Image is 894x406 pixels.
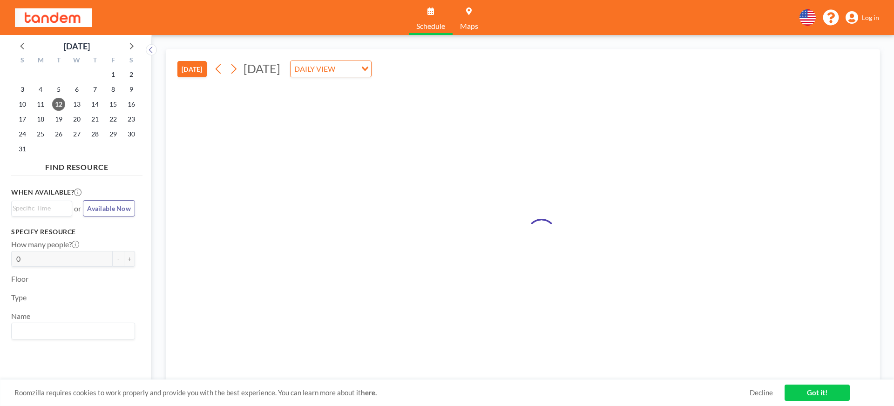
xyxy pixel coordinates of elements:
span: Sunday, August 3, 2025 [16,83,29,96]
input: Search for option [13,203,67,213]
h3: Specify resource [11,228,135,236]
span: Sunday, August 24, 2025 [16,128,29,141]
div: Search for option [291,61,371,77]
span: Wednesday, August 20, 2025 [70,113,83,126]
button: + [124,251,135,267]
span: Thursday, August 28, 2025 [88,128,102,141]
span: Monday, August 11, 2025 [34,98,47,111]
span: Sunday, August 17, 2025 [16,113,29,126]
span: Tuesday, August 12, 2025 [52,98,65,111]
span: Log in [862,14,879,22]
button: [DATE] [177,61,207,77]
span: Saturday, August 30, 2025 [125,128,138,141]
label: Floor [11,274,28,284]
label: Name [11,311,30,321]
span: Tuesday, August 19, 2025 [52,113,65,126]
span: Wednesday, August 27, 2025 [70,128,83,141]
span: Friday, August 8, 2025 [107,83,120,96]
span: Friday, August 29, 2025 [107,128,120,141]
a: Log in [846,11,879,24]
div: S [122,55,140,67]
span: Friday, August 1, 2025 [107,68,120,81]
span: Friday, August 15, 2025 [107,98,120,111]
input: Search for option [13,325,129,337]
a: Got it! [785,385,850,401]
div: W [68,55,86,67]
span: Schedule [416,22,445,30]
span: Thursday, August 21, 2025 [88,113,102,126]
button: Available Now [83,200,135,217]
span: Saturday, August 9, 2025 [125,83,138,96]
span: Sunday, August 31, 2025 [16,142,29,156]
span: Tuesday, August 26, 2025 [52,128,65,141]
span: Saturday, August 23, 2025 [125,113,138,126]
span: Saturday, August 2, 2025 [125,68,138,81]
span: Monday, August 25, 2025 [34,128,47,141]
img: organization-logo [15,8,92,27]
div: Search for option [12,323,135,339]
span: DAILY VIEW [292,63,337,75]
div: S [14,55,32,67]
span: [DATE] [244,61,280,75]
label: How many people? [11,240,79,249]
span: Sunday, August 10, 2025 [16,98,29,111]
div: T [50,55,68,67]
button: - [113,251,124,267]
span: Wednesday, August 13, 2025 [70,98,83,111]
span: Maps [460,22,478,30]
a: Decline [750,388,773,397]
div: M [32,55,50,67]
div: T [86,55,104,67]
span: or [74,204,81,213]
div: Search for option [12,201,72,215]
span: Thursday, August 14, 2025 [88,98,102,111]
input: Search for option [338,63,356,75]
span: Roomzilla requires cookies to work properly and provide you with the best experience. You can lea... [14,388,750,397]
div: F [104,55,122,67]
span: Tuesday, August 5, 2025 [52,83,65,96]
div: [DATE] [64,40,90,53]
label: Type [11,293,27,302]
span: Thursday, August 7, 2025 [88,83,102,96]
span: Wednesday, August 6, 2025 [70,83,83,96]
a: here. [361,388,377,397]
span: Saturday, August 16, 2025 [125,98,138,111]
span: Monday, August 4, 2025 [34,83,47,96]
span: Friday, August 22, 2025 [107,113,120,126]
span: Monday, August 18, 2025 [34,113,47,126]
h4: FIND RESOURCE [11,159,142,172]
span: Available Now [87,204,131,212]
